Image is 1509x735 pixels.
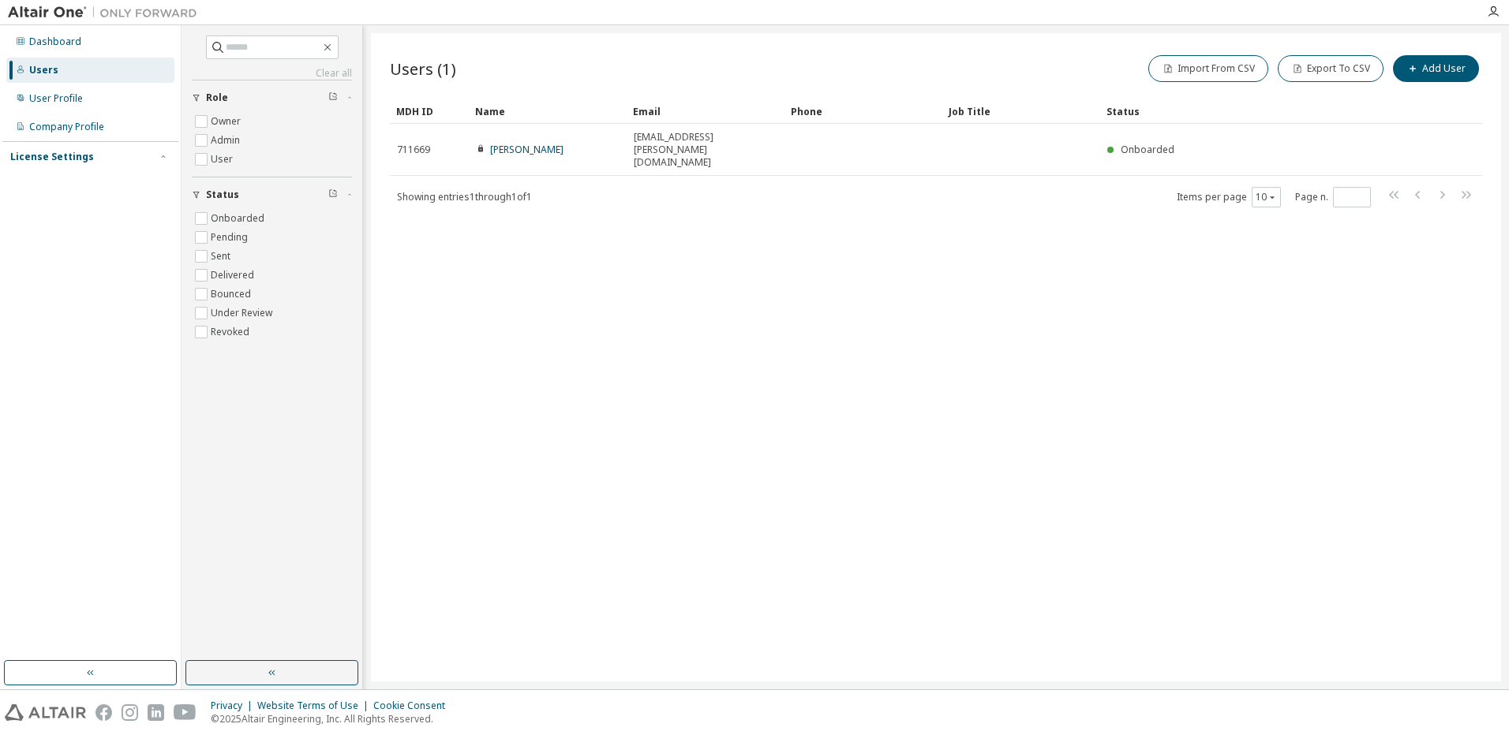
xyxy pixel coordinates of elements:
[206,91,228,104] span: Role
[475,99,620,124] div: Name
[257,700,373,712] div: Website Terms of Use
[211,285,254,304] label: Bounced
[490,143,564,156] a: [PERSON_NAME]
[29,121,104,133] div: Company Profile
[211,700,257,712] div: Privacy
[8,5,205,21] img: Altair One
[192,80,352,115] button: Role
[1393,55,1479,82] button: Add User
[10,151,94,163] div: License Settings
[211,323,253,341] label: Revoked
[1177,187,1281,207] span: Items per page
[397,144,430,156] span: 711669
[211,712,455,726] p: © 2025 Altair Engineering, Inc. All Rights Reserved.
[1295,187,1371,207] span: Page n.
[211,266,257,285] label: Delivered
[211,150,236,169] label: User
[791,99,936,124] div: Phone
[1106,99,1400,124] div: Status
[1121,143,1174,156] span: Onboarded
[148,704,164,721] img: linkedin.svg
[192,177,352,212] button: Status
[390,58,456,80] span: Users (1)
[29,92,83,105] div: User Profile
[633,99,778,124] div: Email
[949,99,1094,124] div: Job Title
[211,228,251,247] label: Pending
[5,704,86,721] img: altair_logo.svg
[174,704,197,721] img: youtube.svg
[1278,55,1384,82] button: Export To CSV
[206,188,239,201] span: Status
[328,91,338,104] span: Clear filter
[95,704,112,721] img: facebook.svg
[328,188,338,201] span: Clear filter
[211,304,275,323] label: Under Review
[29,35,81,48] div: Dashboard
[373,700,455,712] div: Cookie Consent
[396,99,462,124] div: MDH ID
[211,131,243,150] label: Admin
[1148,55,1268,82] button: Import From CSV
[397,190,532,203] span: Showing entries 1 through 1 of 1
[211,112,244,131] label: Owner
[122,704,138,721] img: instagram.svg
[211,209,268,228] label: Onboarded
[634,131,777,169] span: [EMAIL_ADDRESS][PERSON_NAME][DOMAIN_NAME]
[1256,191,1277,203] button: 10
[29,64,58,76] div: Users
[192,67,352,80] a: Clear all
[211,247,234,266] label: Sent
